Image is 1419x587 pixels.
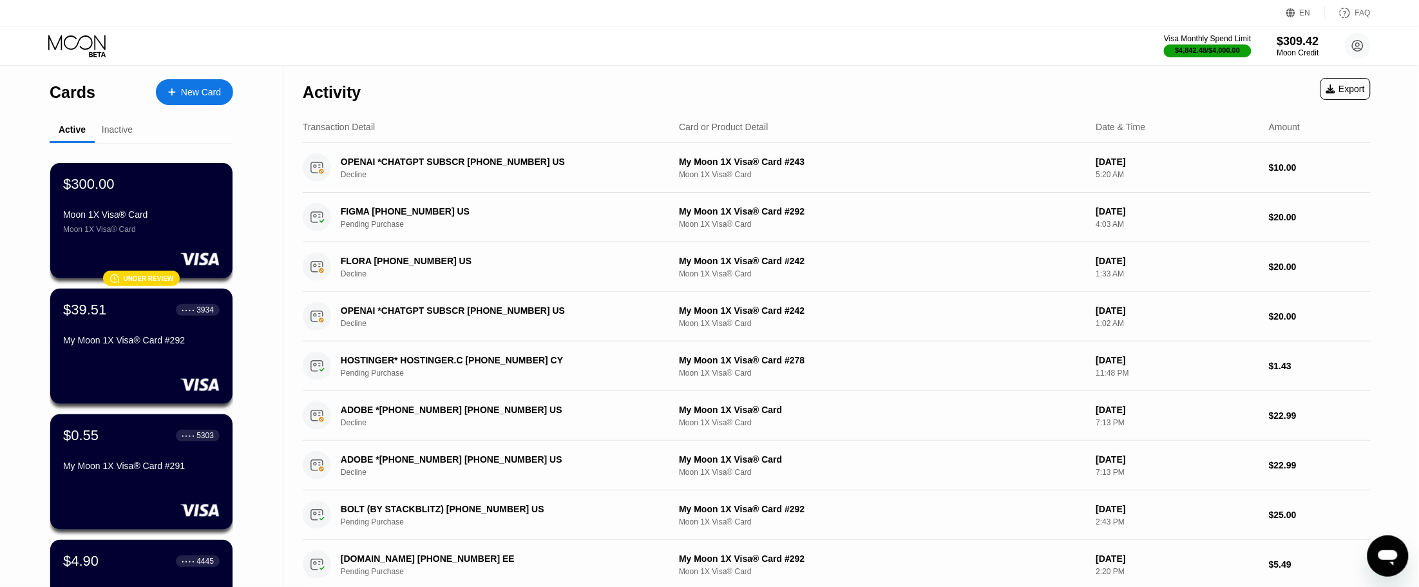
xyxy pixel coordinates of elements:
[1096,157,1259,167] div: [DATE]
[1096,269,1259,278] div: 1:33 AM
[1269,460,1371,470] div: $22.99
[50,83,95,102] div: Cards
[1096,369,1259,378] div: 11:48 PM
[341,305,647,316] div: OPENAI *CHATGPT SUBSCR [PHONE_NUMBER] US
[102,124,133,135] div: Inactive
[1096,220,1259,229] div: 4:03 AM
[1096,122,1146,132] div: Date & Time
[1096,567,1259,576] div: 2:20 PM
[1176,46,1241,54] div: $4,842.48 / $4,000.00
[63,335,220,345] div: My Moon 1X Visa® Card #292
[679,269,1085,278] div: Moon 1X Visa® Card
[341,468,670,477] div: Decline
[679,305,1085,316] div: My Moon 1X Visa® Card #242
[1269,410,1371,421] div: $22.99
[679,517,1085,526] div: Moon 1X Visa® Card
[1269,559,1371,570] div: $5.49
[63,209,220,220] div: Moon 1X Visa® Card
[1096,468,1259,477] div: 7:13 PM
[1269,212,1371,222] div: $20.00
[679,567,1085,576] div: Moon 1X Visa® Card
[303,292,1371,342] div: OPENAI *CHATGPT SUBSCR [PHONE_NUMBER] USDeclineMy Moon 1X Visa® Card #242Moon 1X Visa® Card[DATE]...
[1096,319,1259,328] div: 1:02 AM
[1096,418,1259,427] div: 7:13 PM
[1300,8,1311,17] div: EN
[1096,405,1259,415] div: [DATE]
[50,289,233,404] div: $39.51● ● ● ●3934My Moon 1X Visa® Card #292
[679,553,1085,564] div: My Moon 1X Visa® Card #292
[341,369,670,378] div: Pending Purchase
[679,122,768,132] div: Card or Product Detail
[1277,48,1319,57] div: Moon Credit
[341,355,647,365] div: HOSTINGER* HOSTINGER.C [PHONE_NUMBER] CY
[182,559,195,563] div: ● ● ● ●
[1096,553,1259,564] div: [DATE]
[341,517,670,526] div: Pending Purchase
[1326,84,1365,94] div: Export
[1269,510,1371,520] div: $25.00
[341,170,670,179] div: Decline
[679,206,1085,217] div: My Moon 1X Visa® Card #292
[1277,35,1319,57] div: $309.42Moon Credit
[1096,170,1259,179] div: 5:20 AM
[341,206,647,217] div: FIGMA [PHONE_NUMBER] US
[182,308,195,312] div: ● ● ● ●
[196,557,214,566] div: 4445
[679,369,1085,378] div: Moon 1X Visa® Card
[341,269,670,278] div: Decline
[303,441,1371,490] div: ADOBE *[PHONE_NUMBER] [PHONE_NUMBER] USDeclineMy Moon 1X Visa® CardMoon 1X Visa® Card[DATE]7:13 P...
[63,176,115,193] div: $300.00
[63,427,99,444] div: $0.55
[1164,34,1251,43] div: Visa Monthly Spend Limit
[110,273,120,284] div: 󰗎
[679,319,1085,328] div: Moon 1X Visa® Card
[63,553,99,570] div: $4.90
[303,490,1371,540] div: BOLT (BY STACKBLITZ) [PHONE_NUMBER] USPending PurchaseMy Moon 1X Visa® Card #292Moon 1X Visa® Car...
[303,242,1371,292] div: FLORA [PHONE_NUMBER] USDeclineMy Moon 1X Visa® Card #242Moon 1X Visa® Card[DATE]1:33 AM$20.00
[341,319,670,328] div: Decline
[679,504,1085,514] div: My Moon 1X Visa® Card #292
[1367,535,1409,577] iframe: Button to launch messaging window
[341,504,647,514] div: BOLT (BY STACKBLITZ) [PHONE_NUMBER] US
[679,170,1085,179] div: Moon 1X Visa® Card
[341,220,670,229] div: Pending Purchase
[679,256,1085,266] div: My Moon 1X Visa® Card #242
[303,193,1371,242] div: FIGMA [PHONE_NUMBER] USPending PurchaseMy Moon 1X Visa® Card #292Moon 1X Visa® Card[DATE]4:03 AM$...
[341,418,670,427] div: Decline
[1096,517,1259,526] div: 2:43 PM
[341,454,647,465] div: ADOBE *[PHONE_NUMBER] [PHONE_NUMBER] US
[679,157,1085,167] div: My Moon 1X Visa® Card #243
[1096,355,1259,365] div: [DATE]
[50,163,233,278] div: $300.00Moon 1X Visa® CardMoon 1X Visa® Card󰗎Under review
[1286,6,1326,19] div: EN
[1164,34,1251,57] div: Visa Monthly Spend Limit$4,842.48/$4,000.00
[59,124,86,135] div: Active
[1269,162,1371,173] div: $10.00
[303,83,361,102] div: Activity
[1096,206,1259,217] div: [DATE]
[303,342,1371,391] div: HOSTINGER* HOSTINGER.C [PHONE_NUMBER] CYPending PurchaseMy Moon 1X Visa® Card #278Moon 1X Visa® C...
[1096,256,1259,266] div: [DATE]
[1096,305,1259,316] div: [DATE]
[1326,6,1371,19] div: FAQ
[1277,35,1319,48] div: $309.42
[303,143,1371,193] div: OPENAI *CHATGPT SUBSCR [PHONE_NUMBER] USDeclineMy Moon 1X Visa® Card #243Moon 1X Visa® Card[DATE]...
[303,122,375,132] div: Transaction Detail
[63,461,220,471] div: My Moon 1X Visa® Card #291
[196,305,214,314] div: 3934
[1269,361,1371,371] div: $1.43
[196,431,214,440] div: 5303
[1269,311,1371,322] div: $20.00
[341,567,670,576] div: Pending Purchase
[156,79,233,105] div: New Card
[124,275,174,282] div: Under review
[679,454,1085,465] div: My Moon 1X Visa® Card
[679,405,1085,415] div: My Moon 1X Visa® Card
[679,220,1085,229] div: Moon 1X Visa® Card
[181,87,221,98] div: New Card
[341,256,647,266] div: FLORA [PHONE_NUMBER] US
[679,468,1085,477] div: Moon 1X Visa® Card
[63,302,106,318] div: $39.51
